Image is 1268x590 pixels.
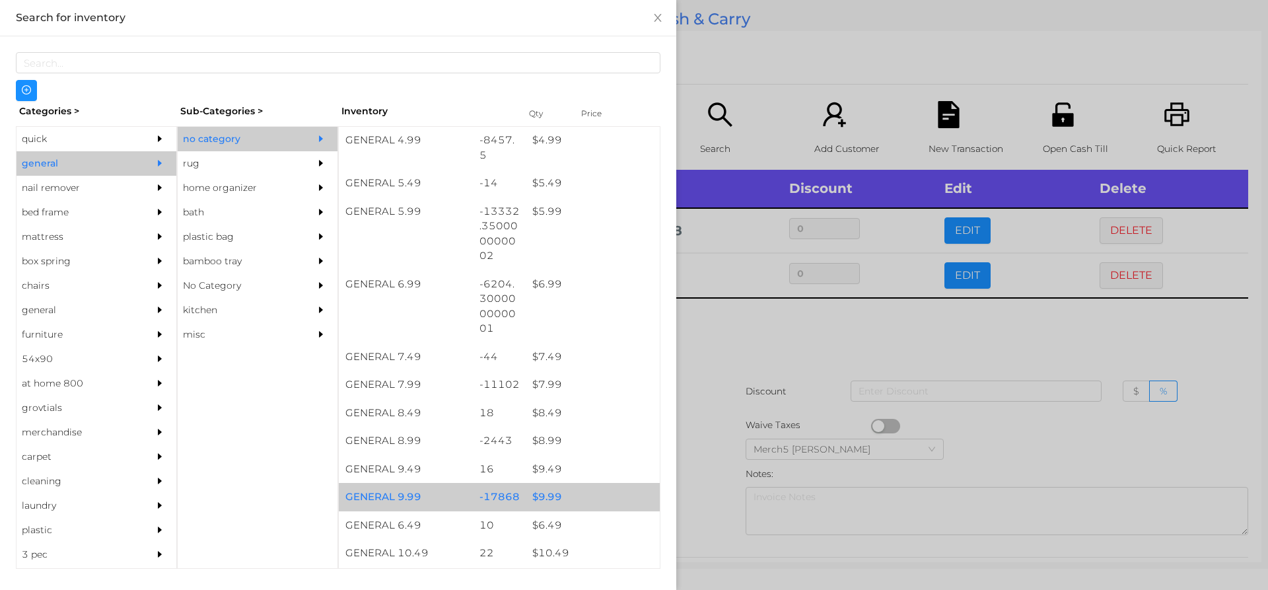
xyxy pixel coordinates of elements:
div: mattress [17,225,137,249]
div: Price [578,104,631,123]
div: GENERAL 6.99 [339,270,473,299]
div: $ 8.99 [526,427,660,455]
i: icon: caret-right [316,232,326,241]
i: icon: caret-right [316,330,326,339]
div: 3 pec [17,542,137,567]
div: bath [178,200,298,225]
i: icon: caret-right [155,452,164,461]
div: -11102 [473,371,526,399]
i: icon: caret-right [155,159,164,168]
div: GENERAL 9.99 [339,483,473,511]
div: Qty [526,104,565,123]
div: GENERAL 7.49 [339,343,473,371]
div: merchandise [17,420,137,445]
div: Categories > [16,101,177,122]
div: $ 4.99 [526,126,660,155]
div: 18 [473,399,526,427]
div: nail remover [17,176,137,200]
i: icon: caret-right [155,256,164,266]
i: icon: caret-right [316,207,326,217]
div: bed frame [17,200,137,225]
div: GENERAL 6.49 [339,511,473,540]
div: Inventory [341,104,512,118]
div: $ 6.99 [526,270,660,299]
div: chairs [17,274,137,298]
div: cleaning [17,469,137,494]
i: icon: caret-right [155,281,164,290]
div: kitchen [178,298,298,322]
i: icon: caret-right [155,134,164,143]
i: icon: caret-right [155,427,164,437]
div: carpet [17,445,137,469]
div: 22 [473,539,526,568]
div: rug [178,151,298,176]
input: Search... [16,52,660,73]
div: $ 7.49 [526,343,660,371]
i: icon: caret-right [155,379,164,388]
div: -6204.300000000001 [473,270,526,343]
i: icon: caret-right [316,305,326,314]
i: icon: caret-right [155,476,164,486]
i: icon: caret-right [155,354,164,363]
div: GENERAL 5.49 [339,169,473,198]
div: Search for inventory [16,11,660,25]
div: -14 [473,169,526,198]
i: icon: caret-right [316,281,326,290]
i: icon: caret-right [155,550,164,559]
i: icon: caret-right [155,305,164,314]
div: furniture [17,322,137,347]
div: no category [178,127,298,151]
div: GENERAL 4.99 [339,126,473,155]
div: general [17,298,137,322]
div: GENERAL 5.99 [339,198,473,226]
div: $ 10.49 [526,539,660,568]
i: icon: caret-right [155,501,164,510]
i: icon: caret-right [316,183,326,192]
i: icon: caret-right [316,159,326,168]
div: laundry [17,494,137,518]
div: 10 [473,511,526,540]
div: GENERAL 9.49 [339,455,473,484]
div: $ 9.99 [526,483,660,511]
div: -2443 [473,427,526,455]
div: quick [17,127,137,151]
i: icon: close [652,13,663,23]
button: icon: plus-circle [16,80,37,101]
div: GENERAL 8.49 [339,399,473,427]
div: $ 9.49 [526,455,660,484]
div: GENERAL 8.99 [339,427,473,455]
div: 16 [473,455,526,484]
div: at home 800 [17,371,137,396]
div: No Category [178,274,298,298]
div: 54x90 [17,347,137,371]
i: icon: caret-right [316,134,326,143]
div: box spring [17,249,137,274]
div: -8457.5 [473,126,526,169]
i: icon: caret-right [155,330,164,339]
i: icon: caret-right [155,232,164,241]
div: GENERAL 10.49 [339,539,473,568]
div: $ 5.99 [526,198,660,226]
div: -17868 [473,483,526,511]
div: GENERAL 7.99 [339,371,473,399]
div: -44 [473,343,526,371]
i: icon: caret-right [316,256,326,266]
i: icon: caret-right [155,183,164,192]
div: Sub-Categories > [177,101,338,122]
i: icon: caret-right [155,207,164,217]
div: general [17,151,137,176]
div: misc [178,322,298,347]
div: $ 6.49 [526,511,660,540]
i: icon: caret-right [155,403,164,412]
div: -13332.350000000002 [473,198,526,270]
i: icon: caret-right [155,525,164,535]
div: plastic [17,518,137,542]
div: $ 5.49 [526,169,660,198]
div: $ 8.49 [526,399,660,427]
div: home organizer [178,176,298,200]
div: bamboo tray [178,249,298,274]
div: grovtials [17,396,137,420]
div: $ 7.99 [526,371,660,399]
div: plastic bag [178,225,298,249]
